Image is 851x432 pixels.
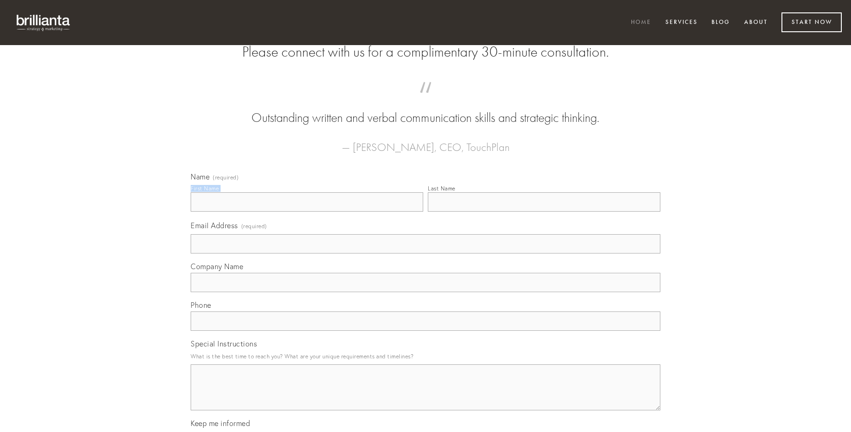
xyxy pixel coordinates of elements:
[205,127,646,156] figcaption: — [PERSON_NAME], CEO, TouchPlan
[191,300,211,310] span: Phone
[205,91,646,109] span: “
[205,91,646,127] blockquote: Outstanding written and verbal communication skills and strategic thinking.
[191,43,660,61] h2: Please connect with us for a complimentary 30-minute consultation.
[705,15,736,30] a: Blog
[9,9,78,36] img: brillianta - research, strategy, marketing
[191,172,210,181] span: Name
[191,262,243,271] span: Company Name
[428,185,455,192] div: Last Name
[781,12,842,32] a: Start Now
[213,175,239,180] span: (required)
[191,350,660,363] p: What is the best time to reach you? What are your unique requirements and timelines?
[241,220,267,232] span: (required)
[191,185,219,192] div: First Name
[191,339,257,348] span: Special Instructions
[738,15,774,30] a: About
[191,221,238,230] span: Email Address
[625,15,657,30] a: Home
[191,419,250,428] span: Keep me informed
[659,15,704,30] a: Services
